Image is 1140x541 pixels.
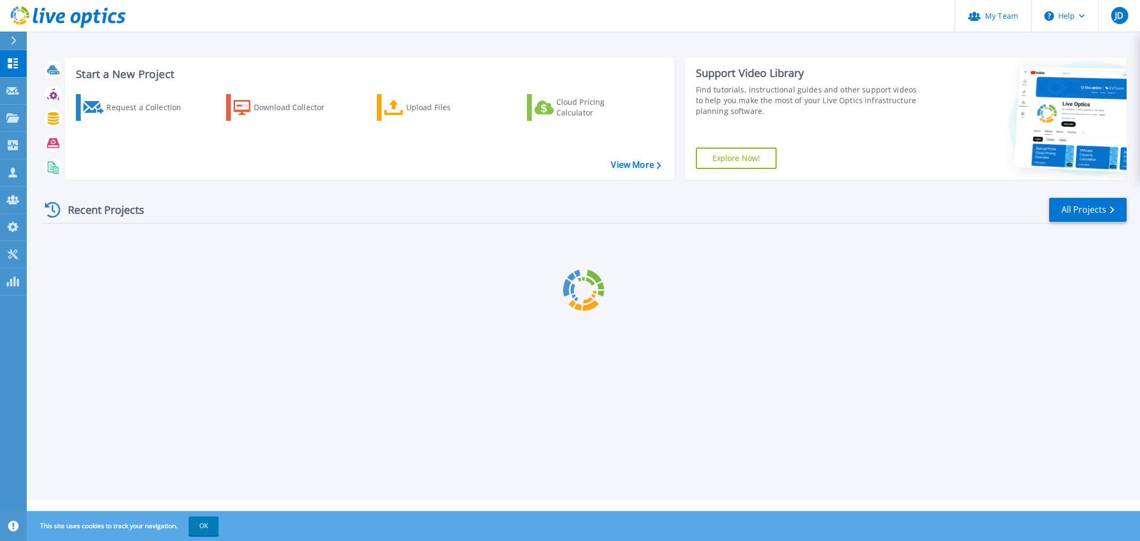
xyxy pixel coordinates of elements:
a: Cloud Pricing Calculator [527,94,646,121]
div: Find tutorials, instructional guides and other support videos to help you make the most of your L... [696,84,922,117]
div: Recent Projects [41,197,159,223]
a: View More [611,160,661,170]
div: Upload Files [406,97,492,118]
a: Upload Files [377,94,496,121]
span: This site uses cookies to track your navigation. [29,516,219,536]
span: JD [1115,11,1123,20]
div: Support Video Library [696,66,922,80]
div: Cloud Pricing Calculator [556,97,642,118]
a: Explore Now! [696,148,777,169]
div: Download Collector [254,97,339,118]
div: Request a Collection [106,97,192,118]
a: Request a Collection [76,94,195,121]
h3: Start a New Project [76,68,661,80]
a: Download Collector [226,94,345,121]
a: All Projects [1049,198,1127,222]
button: OK [189,516,219,536]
